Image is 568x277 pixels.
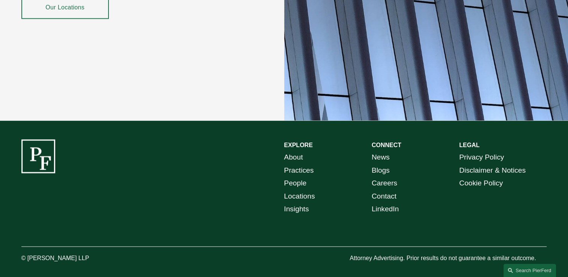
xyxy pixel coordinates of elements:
a: Insights [284,202,309,215]
a: Privacy Policy [459,151,504,164]
a: News [372,151,390,164]
strong: CONNECT [372,142,401,148]
a: About [284,151,303,164]
a: Practices [284,164,314,177]
strong: LEGAL [459,142,479,148]
strong: EXPLORE [284,142,313,148]
a: Cookie Policy [459,176,503,190]
a: Blogs [372,164,390,177]
p: © [PERSON_NAME] LLP [21,253,131,263]
a: Careers [372,176,397,190]
a: Locations [284,190,315,203]
a: Contact [372,190,396,203]
a: Search this site [503,264,556,277]
a: Disclaimer & Notices [459,164,526,177]
a: LinkedIn [372,202,399,215]
p: Attorney Advertising. Prior results do not guarantee a similar outcome. [350,253,547,263]
a: People [284,176,307,190]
